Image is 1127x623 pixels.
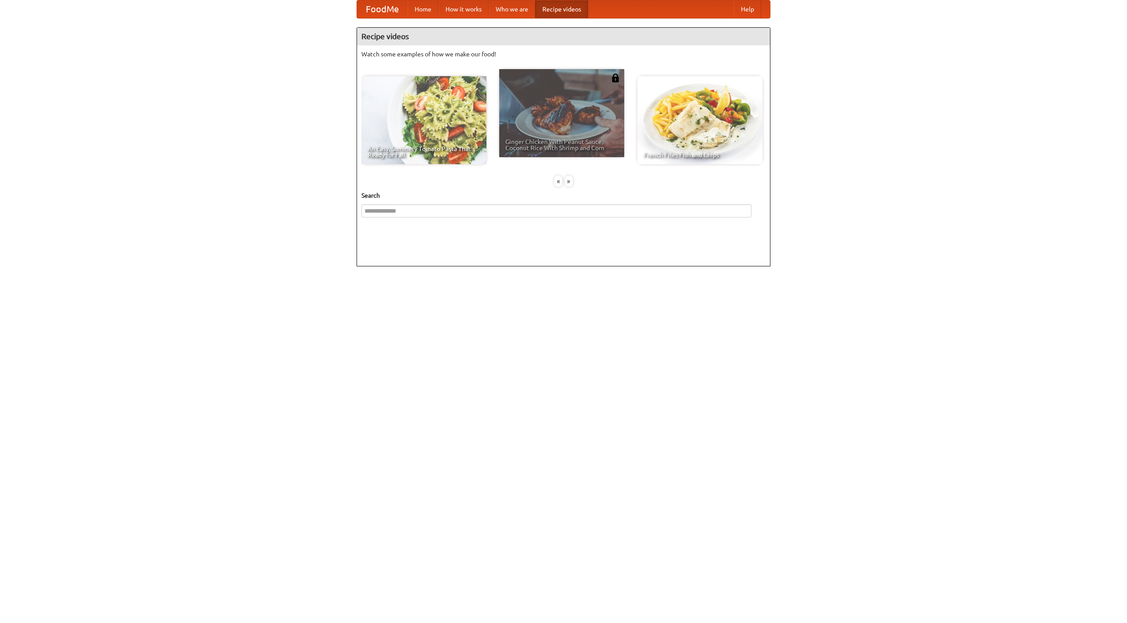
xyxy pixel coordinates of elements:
[438,0,489,18] a: How it works
[637,76,762,164] a: French Fries Fish and Chips
[357,0,408,18] a: FoodMe
[357,28,770,45] h4: Recipe videos
[611,74,620,82] img: 483408.png
[734,0,761,18] a: Help
[361,191,766,200] h5: Search
[644,152,756,158] span: French Fries Fish and Chips
[361,76,486,164] a: An Easy, Summery Tomato Pasta That's Ready for Fall
[554,176,562,187] div: «
[408,0,438,18] a: Home
[489,0,535,18] a: Who we are
[565,176,573,187] div: »
[535,0,588,18] a: Recipe videos
[368,146,480,158] span: An Easy, Summery Tomato Pasta That's Ready for Fall
[361,50,766,59] p: Watch some examples of how we make our food!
